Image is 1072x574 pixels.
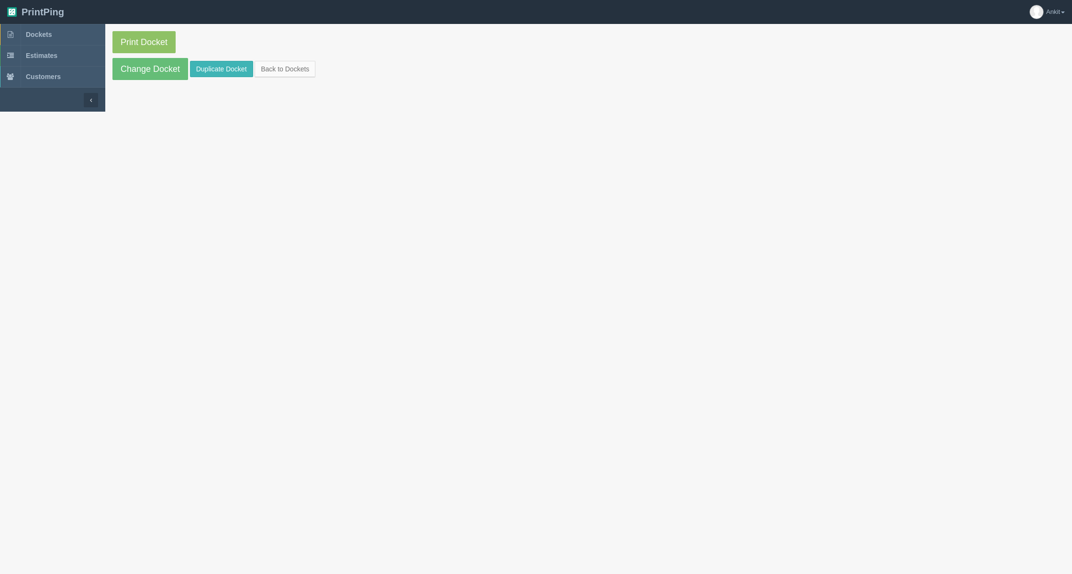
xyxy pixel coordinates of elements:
[26,52,57,59] span: Estimates
[112,58,188,80] a: Change Docket
[255,61,315,77] a: Back to Dockets
[1030,5,1043,19] img: avatar_default-7531ab5dedf162e01f1e0bb0964e6a185e93c5c22dfe317fb01d7f8cd2b1632c.jpg
[112,31,176,53] a: Print Docket
[26,31,52,38] span: Dockets
[7,7,17,17] img: logo-3e63b451c926e2ac314895c53de4908e5d424f24456219fb08d385ab2e579770.png
[190,61,253,77] a: Duplicate Docket
[26,73,61,80] span: Customers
